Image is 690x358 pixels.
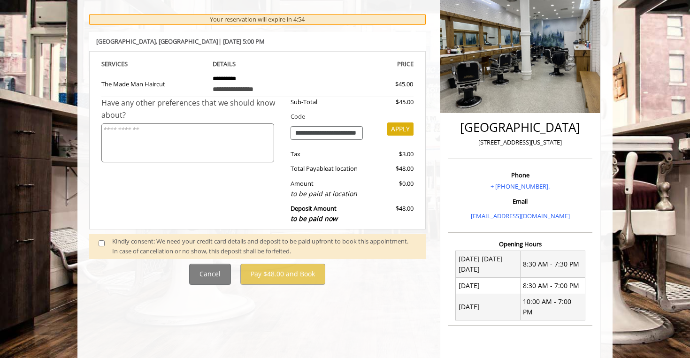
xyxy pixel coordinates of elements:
[520,294,585,320] td: 10:00 AM - 7:00 PM
[370,164,413,174] div: $48.00
[456,251,521,278] td: [DATE] [DATE] [DATE]
[451,198,590,205] h3: Email
[284,149,370,159] div: Tax
[291,189,363,199] div: to be paid at location
[361,79,413,89] div: $45.00
[370,97,413,107] div: $45.00
[451,137,590,147] p: [STREET_ADDRESS][US_STATE]
[370,179,413,199] div: $0.00
[471,212,570,220] a: [EMAIL_ADDRESS][DOMAIN_NAME]
[291,204,337,223] b: Deposit Amount
[451,121,590,134] h2: [GEOGRAPHIC_DATA]
[206,59,310,69] th: DETAILS
[291,214,337,223] span: to be paid now
[284,97,370,107] div: Sub-Total
[387,122,414,136] button: APPLY
[101,97,284,121] div: Have any other preferences that we should know about?
[448,241,592,247] h3: Opening Hours
[520,278,585,294] td: 8:30 AM - 7:00 PM
[124,60,128,68] span: S
[456,278,521,294] td: [DATE]
[370,149,413,159] div: $3.00
[101,59,206,69] th: SERVICE
[96,37,265,46] b: [GEOGRAPHIC_DATA] | [DATE] 5:00 PM
[328,164,358,173] span: at location
[451,172,590,178] h3: Phone
[101,69,206,97] td: The Made Man Haircut
[491,182,550,190] a: + [PHONE_NUMBER].
[309,59,414,69] th: PRICE
[189,264,231,285] button: Cancel
[284,112,414,122] div: Code
[370,204,413,224] div: $48.00
[112,236,416,256] div: Kindly consent: We need your credit card details and deposit to be paid upfront to book this appo...
[520,251,585,278] td: 8:30 AM - 7:30 PM
[284,179,370,199] div: Amount
[156,37,218,46] span: , [GEOGRAPHIC_DATA]
[89,14,426,25] div: Your reservation will expire in 4:54
[240,264,325,285] button: Pay $48.00 and Book
[456,294,521,320] td: [DATE]
[284,164,370,174] div: Total Payable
